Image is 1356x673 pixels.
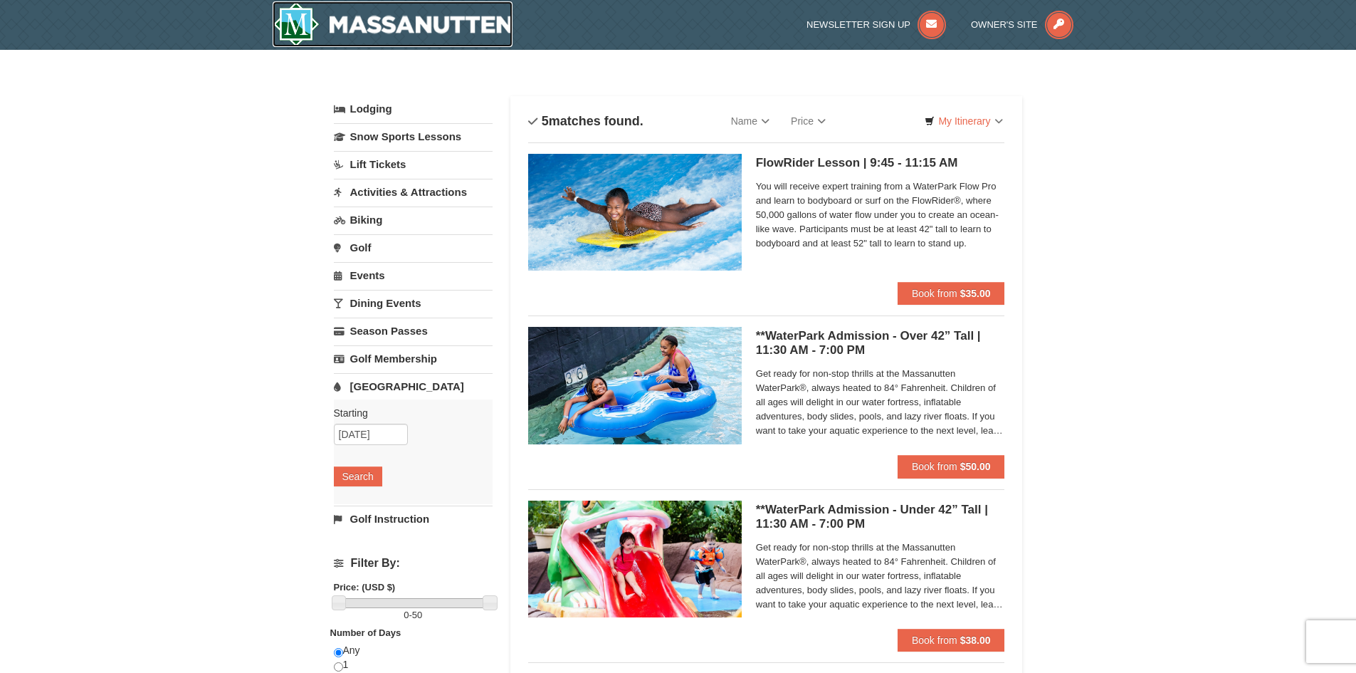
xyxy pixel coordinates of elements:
[912,288,957,299] span: Book from
[971,19,1073,30] a: Owner's Site
[334,406,482,420] label: Starting
[806,19,946,30] a: Newsletter Sign Up
[756,541,1005,612] span: Get ready for non-stop thrills at the Massanutten WaterPark®, always heated to 84° Fahrenheit. Ch...
[273,1,513,47] a: Massanutten Resort
[960,635,991,646] strong: $38.00
[334,207,493,233] a: Biking
[334,373,493,400] a: [GEOGRAPHIC_DATA]
[334,179,493,205] a: Activities & Attractions
[334,557,493,570] h4: Filter By:
[720,107,780,135] a: Name
[334,608,493,622] label: -
[528,501,742,617] img: 6619917-732-e1c471e4.jpg
[334,318,493,344] a: Season Passes
[898,629,1005,652] button: Book from $38.00
[334,234,493,261] a: Golf
[756,329,1005,358] h5: **WaterPark Admission - Over 42” Tall | 11:30 AM - 7:00 PM
[273,1,513,47] img: Massanutten Resort Logo
[756,503,1005,531] h5: **WaterPark Admission - Under 42” Tall | 11:30 AM - 7:00 PM
[542,114,549,128] span: 5
[334,506,493,532] a: Golf Instruction
[780,107,836,135] a: Price
[330,627,401,638] strong: Number of Days
[971,19,1038,30] span: Owner's Site
[334,96,493,122] a: Lodging
[334,262,493,288] a: Events
[756,179,1005,251] span: You will receive expert training from a WaterPark Flow Pro and learn to bodyboard or surf on the ...
[412,610,422,620] span: 50
[528,327,742,444] img: 6619917-720-80b70c28.jpg
[898,282,1005,305] button: Book from $35.00
[756,156,1005,170] h5: FlowRider Lesson | 9:45 - 11:15 AM
[404,610,409,620] span: 0
[756,367,1005,438] span: Get ready for non-stop thrills at the Massanutten WaterPark®, always heated to 84° Fahrenheit. Ch...
[334,290,493,316] a: Dining Events
[334,345,493,372] a: Golf Membership
[334,466,382,486] button: Search
[334,151,493,177] a: Lift Tickets
[912,461,957,472] span: Book from
[898,455,1005,478] button: Book from $50.00
[334,123,493,150] a: Snow Sports Lessons
[334,582,396,593] strong: Price: (USD $)
[528,114,643,128] h4: matches found.
[912,635,957,646] span: Book from
[960,288,991,299] strong: $35.00
[806,19,910,30] span: Newsletter Sign Up
[960,461,991,472] strong: $50.00
[915,110,1011,132] a: My Itinerary
[528,154,742,271] img: 6619917-216-363963c7.jpg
